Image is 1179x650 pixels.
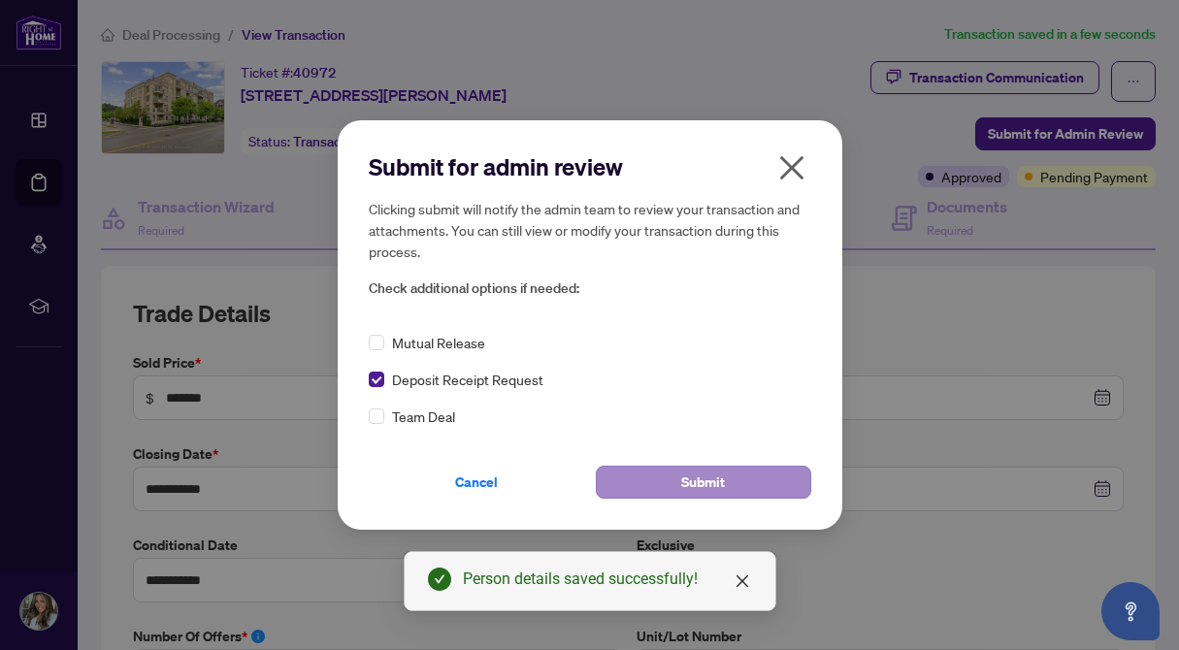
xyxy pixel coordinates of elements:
h2: Submit for admin review [369,151,811,182]
span: Cancel [455,467,498,498]
a: Close [732,570,753,592]
span: close [776,152,807,183]
span: check-circle [428,568,451,591]
button: Open asap [1101,582,1160,640]
button: Submit [596,466,811,499]
span: Submit [681,467,725,498]
h5: Clicking submit will notify the admin team to review your transaction and attachments. You can st... [369,198,811,262]
span: Check additional options if needed: [369,277,811,300]
div: Person details saved successfully! [463,568,752,591]
button: Cancel [369,466,584,499]
span: Deposit Receipt Request [392,369,543,390]
span: close [735,573,750,589]
span: Mutual Release [392,332,485,353]
span: Team Deal [392,406,455,427]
